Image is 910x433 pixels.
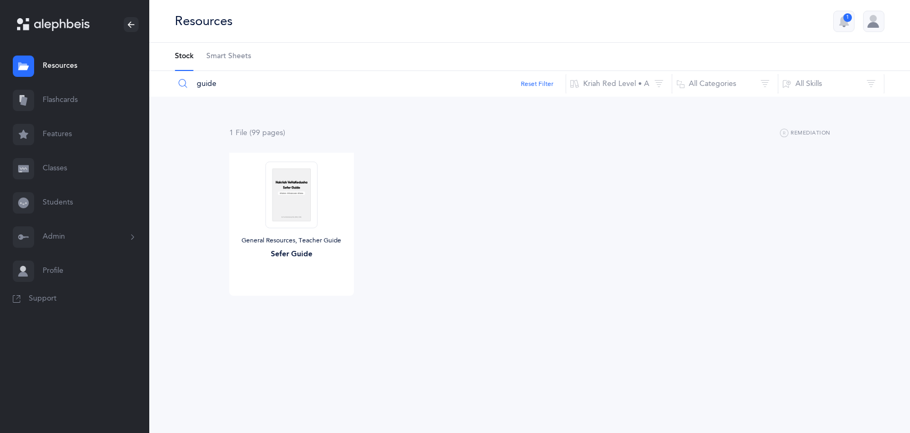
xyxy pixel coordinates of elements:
[175,12,232,30] div: Resources
[672,71,778,97] button: All Categories
[229,129,247,137] span: 1 File
[857,380,897,420] iframe: Drift Widget Chat Controller
[238,249,345,260] div: Sefer Guide
[249,129,285,137] span: (99 page )
[238,237,345,245] div: General Resources, Teacher Guide
[206,51,251,62] span: Smart Sheets
[29,294,57,304] span: Support
[280,129,283,137] span: s
[780,127,831,140] button: Remediation
[778,71,884,97] button: All Skills
[833,11,855,32] button: 1
[843,13,852,22] div: 1
[521,79,553,89] button: Reset Filter
[265,161,317,228] img: Sefer_Guide_thumbnail_1755116119.png
[174,71,566,97] input: Search Resources
[566,71,672,97] button: Kriah Red Level • A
